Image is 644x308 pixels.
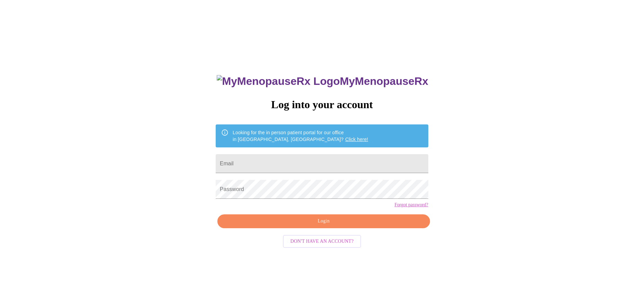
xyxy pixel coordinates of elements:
span: Login [225,217,422,226]
span: Don't have an account? [290,237,354,246]
img: MyMenopauseRx Logo [217,75,340,88]
button: Don't have an account? [283,235,361,248]
button: Login [217,214,430,228]
a: Don't have an account? [281,238,363,244]
a: Click here! [345,137,368,142]
a: Forgot password? [395,202,428,208]
h3: MyMenopauseRx [217,75,428,88]
h3: Log into your account [216,98,428,111]
div: Looking for the in person patient portal for our office in [GEOGRAPHIC_DATA], [GEOGRAPHIC_DATA]? [233,126,368,145]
